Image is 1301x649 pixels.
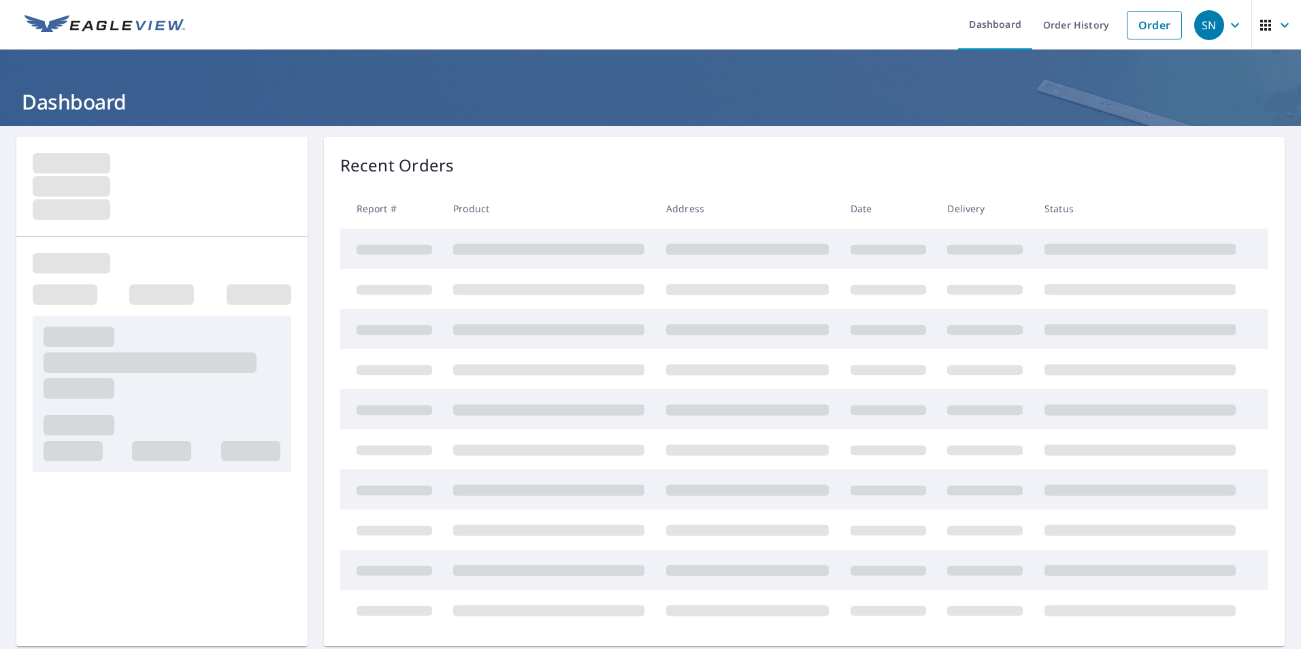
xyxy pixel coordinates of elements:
a: Order [1127,11,1182,39]
h1: Dashboard [16,88,1285,116]
th: Product [442,188,655,229]
div: SN [1194,10,1224,40]
th: Status [1034,188,1247,229]
th: Date [840,188,937,229]
th: Report # [340,188,443,229]
th: Address [655,188,840,229]
th: Delivery [936,188,1034,229]
p: Recent Orders [340,153,455,178]
img: EV Logo [24,15,185,35]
